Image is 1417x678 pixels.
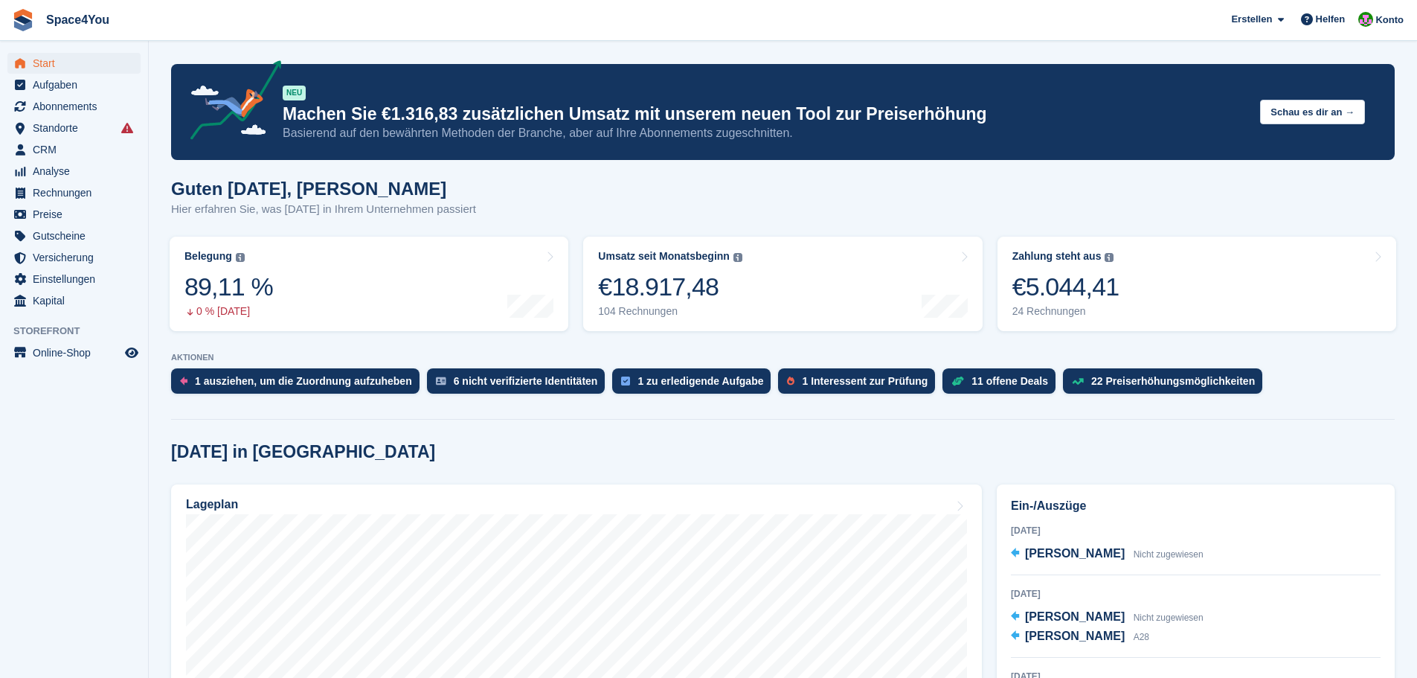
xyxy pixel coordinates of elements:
[7,96,141,117] a: menu
[1011,524,1381,537] div: [DATE]
[1105,253,1114,262] img: icon-info-grey-7440780725fd019a000dd9b08b2336e03edf1995a4989e88bcd33f0948082b44.svg
[427,368,613,401] a: 6 nicht verifizierte Identitäten
[7,182,141,203] a: menu
[1011,608,1204,627] a: [PERSON_NAME] Nicht zugewiesen
[7,74,141,95] a: menu
[1011,627,1149,647] a: [PERSON_NAME] A28
[1072,378,1084,385] img: price_increase_opportunities-93ffe204e8149a01c8c9dc8f82e8f89637d9d84a8eef4429ea346261dce0b2c0.svg
[802,375,928,387] div: 1 Interessent zur Prüfung
[123,344,141,362] a: Vorschau-Shop
[236,253,245,262] img: icon-info-grey-7440780725fd019a000dd9b08b2336e03edf1995a4989e88bcd33f0948082b44.svg
[1091,375,1255,387] div: 22 Preiserhöhungsmöglichkeiten
[171,353,1395,362] p: AKTIONEN
[33,342,122,363] span: Online-Shop
[171,201,476,218] p: Hier erfahren Sie, was [DATE] in Ihrem Unternehmen passiert
[186,498,238,511] h2: Lageplan
[283,86,306,100] div: NEU
[1012,305,1119,318] div: 24 Rechnungen
[33,161,122,182] span: Analyse
[1063,368,1270,401] a: 22 Preiserhöhungsmöglichkeiten
[1260,100,1365,124] button: Schau es dir an →
[33,226,122,246] span: Gutscheine
[436,377,446,386] img: verify_identity-adf6edd0f0f0b5bbfe63781bf79b02c33cf7c696d77639b501bdc392416b5a36.svg
[7,247,141,268] a: menu
[1231,12,1272,27] span: Erstellen
[178,60,282,145] img: price-adjustments-announcement-icon-8257ccfd72463d97f412b2fc003d46551f7dbcb40ab6d574587a9cd5c0d94...
[951,376,964,386] img: deal-1b604bf984904fb50ccaf53a9ad4b4a5d6e5aea283cecdc64d6e3604feb123c2.svg
[1134,632,1149,642] span: A28
[12,9,34,31] img: stora-icon-8386f47178a22dfd0bd8f6a31ec36ba5ce8667c1dd55bd0f319d3a0aa187defe.svg
[1025,547,1125,560] span: [PERSON_NAME]
[612,368,778,401] a: 1 zu erledigende Aufgabe
[1025,630,1125,642] span: [PERSON_NAME]
[171,442,435,462] h2: [DATE] in [GEOGRAPHIC_DATA]
[33,204,122,225] span: Preise
[733,253,742,262] img: icon-info-grey-7440780725fd019a000dd9b08b2336e03edf1995a4989e88bcd33f0948082b44.svg
[33,139,122,160] span: CRM
[637,375,763,387] div: 1 zu erledigende Aufgabe
[598,250,730,263] div: Umsatz seit Monatsbeginn
[942,368,1063,401] a: 11 offene Deals
[1134,613,1204,623] span: Nicht zugewiesen
[33,182,122,203] span: Rechnungen
[283,125,1248,141] p: Basierend auf den bewährten Methoden der Branche, aber auf Ihre Abonnements zugeschnitten.
[971,375,1048,387] div: 11 offene Deals
[283,103,1248,125] p: Machen Sie €1.316,83 zusätzlichen Umsatz mit unserem neuen Tool zur Preiserhöhung
[7,290,141,311] a: menu
[7,269,141,290] a: menu
[778,368,942,401] a: 1 Interessent zur Prüfung
[1134,549,1204,560] span: Nicht zugewiesen
[184,305,273,318] div: 0 % [DATE]
[7,226,141,246] a: menu
[1011,587,1381,601] div: [DATE]
[1011,497,1381,515] h2: Ein-/Auszüge
[7,53,141,74] a: menu
[1011,545,1204,564] a: [PERSON_NAME] Nicht zugewiesen
[33,269,122,290] span: Einstellungen
[7,204,141,225] a: menu
[7,342,141,363] a: Speisekarte
[621,377,630,386] img: task-75834270c22a3079a89374b754ae025e5fb1db73e45f91037f5363f120a921f8.svg
[184,250,232,263] div: Belegung
[171,368,427,401] a: 1 ausziehen, um die Zuordnung aufzuheben
[33,247,122,268] span: Versicherung
[180,377,187,386] img: move_outs_to_deallocate_icon-f764333ba52eb49d3ac5e1228854f67142a1ed5810a6f6cc68b1a99e826820c5.svg
[171,179,476,199] h1: Guten [DATE], [PERSON_NAME]
[7,139,141,160] a: menu
[33,53,122,74] span: Start
[1025,610,1125,623] span: [PERSON_NAME]
[40,7,115,32] a: Space4You
[1375,13,1404,28] span: Konto
[997,237,1396,331] a: Zahlung steht aus €5.044,41 24 Rechnungen
[184,272,273,302] div: 89,11 %
[195,375,412,387] div: 1 ausziehen, um die Zuordnung aufzuheben
[1012,272,1119,302] div: €5.044,41
[598,305,742,318] div: 104 Rechnungen
[13,324,148,339] span: Storefront
[598,272,742,302] div: €18.917,48
[1012,250,1102,263] div: Zahlung steht aus
[121,122,133,134] i: Es sind Fehler bei der Synchronisierung von Smart-Einträgen aufgetreten
[583,237,982,331] a: Umsatz seit Monatsbeginn €18.917,48 104 Rechnungen
[787,377,794,386] img: prospect-51fa495bee0391a8d652442698ab0144808aea92771e9ea1ae160a38d050c398.svg
[33,96,122,117] span: Abonnements
[33,74,122,95] span: Aufgaben
[454,375,598,387] div: 6 nicht verifizierte Identitäten
[1316,12,1346,27] span: Helfen
[7,118,141,138] a: menu
[33,118,122,138] span: Standorte
[170,237,568,331] a: Belegung 89,11 % 0 % [DATE]
[7,161,141,182] a: menu
[33,290,122,311] span: Kapital
[1358,12,1373,27] img: Luca-André Talhoff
